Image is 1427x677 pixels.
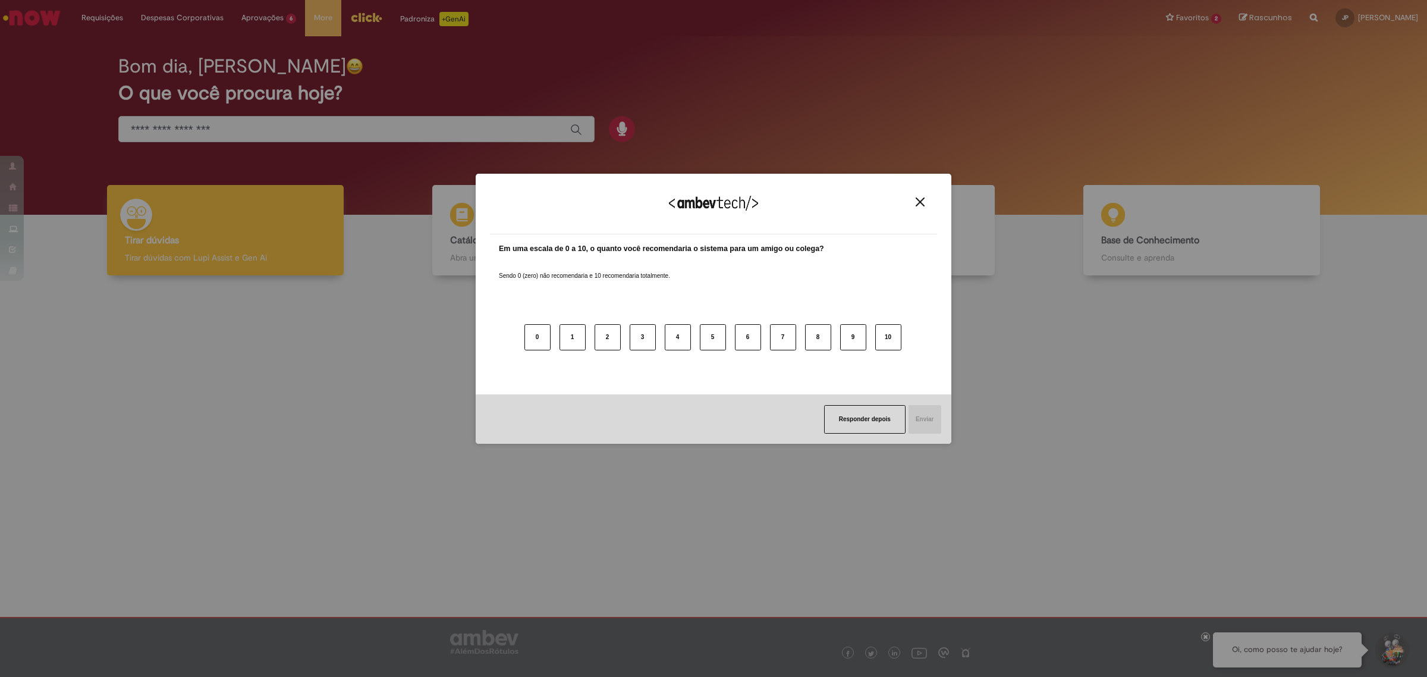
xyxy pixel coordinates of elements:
button: 2 [595,324,621,350]
label: Em uma escala de 0 a 10, o quanto você recomendaria o sistema para um amigo ou colega? [499,243,824,255]
button: 3 [630,324,656,350]
button: 7 [770,324,796,350]
button: 4 [665,324,691,350]
button: Close [912,197,928,207]
button: 5 [700,324,726,350]
button: 0 [524,324,551,350]
button: Responder depois [824,405,906,434]
img: Logo Ambevtech [669,196,758,211]
button: 10 [875,324,901,350]
img: Close [916,198,925,206]
label: Sendo 0 (zero) não recomendaria e 10 recomendaria totalmente. [499,258,670,280]
button: 8 [805,324,831,350]
button: 6 [735,324,761,350]
button: 9 [840,324,866,350]
button: 1 [560,324,586,350]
